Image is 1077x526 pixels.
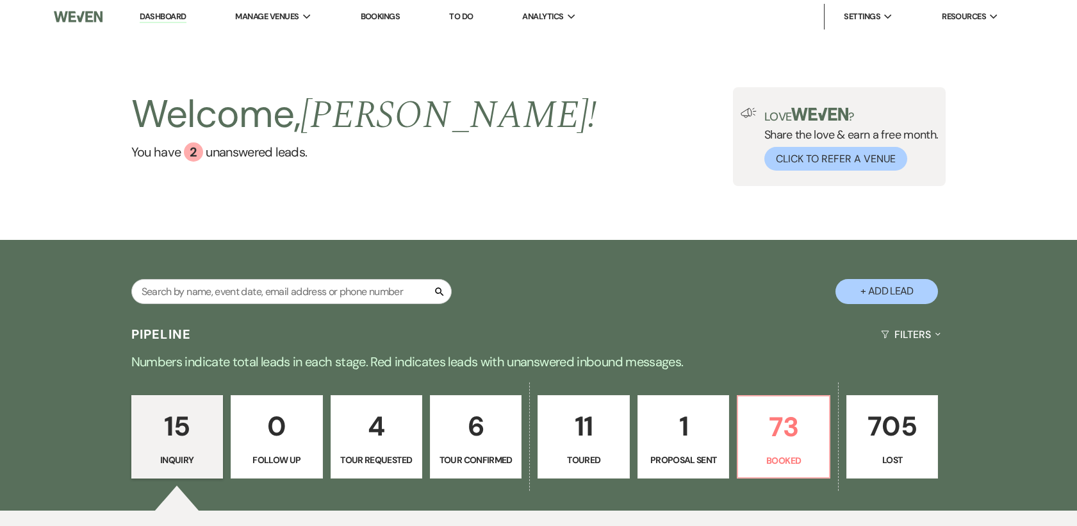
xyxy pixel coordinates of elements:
p: 15 [140,405,215,448]
span: [PERSON_NAME] ! [300,86,596,145]
button: Click to Refer a Venue [764,147,907,171]
a: 15Inquiry [131,395,223,479]
p: 73 [746,405,821,448]
a: 4Tour Requested [331,395,422,479]
img: loud-speaker-illustration.svg [741,108,757,118]
img: Weven Logo [54,3,103,30]
p: Toured [546,453,621,467]
p: Booked [746,454,821,468]
a: To Do [449,11,473,22]
h2: Welcome, [131,87,597,142]
p: Love ? [764,108,939,123]
p: Numbers indicate total leads in each stage. Red indicates leads with unanswered inbound messages. [78,352,1000,372]
img: weven-logo-green.svg [791,108,848,121]
a: 705Lost [846,395,938,479]
p: 11 [546,405,621,448]
p: 0 [239,405,314,448]
a: 11Toured [538,395,629,479]
p: 1 [646,405,721,448]
a: 0Follow Up [231,395,322,479]
a: 6Tour Confirmed [430,395,522,479]
span: Resources [942,10,986,23]
span: Settings [844,10,880,23]
input: Search by name, event date, email address or phone number [131,279,452,304]
p: Tour Requested [339,453,414,467]
p: 4 [339,405,414,448]
span: Analytics [522,10,563,23]
div: Share the love & earn a free month. [757,108,939,171]
span: Manage Venues [235,10,299,23]
div: 2 [184,142,203,162]
button: + Add Lead [835,279,938,304]
p: Inquiry [140,453,215,467]
h3: Pipeline [131,325,192,343]
p: Tour Confirmed [438,453,513,467]
button: Filters [876,318,946,352]
a: 1Proposal Sent [637,395,729,479]
a: 73Booked [737,395,830,479]
p: 705 [855,405,930,448]
p: Lost [855,453,930,467]
a: Dashboard [140,11,186,23]
p: Follow Up [239,453,314,467]
a: Bookings [361,11,400,22]
p: Proposal Sent [646,453,721,467]
a: You have 2 unanswered leads. [131,142,597,162]
p: 6 [438,405,513,448]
